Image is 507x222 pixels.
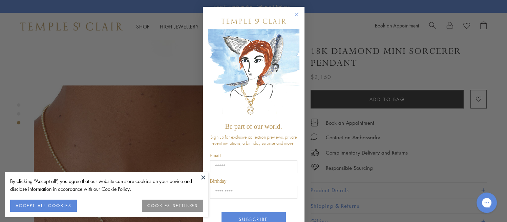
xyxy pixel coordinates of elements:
[473,190,500,215] iframe: Gorgias live chat messenger
[208,29,299,119] img: c4a9eb12-d91a-4d4a-8ee0-386386f4f338.jpeg
[210,179,227,184] span: Birthday
[210,153,221,158] span: Email
[296,14,304,22] button: Close dialog
[142,200,203,212] button: COOKIES SETTINGS
[210,160,297,173] input: Email
[210,134,297,146] span: Sign up for exclusive collection previews, private event invitations, a birthday surprise and more.
[221,19,286,24] img: Temple St. Clair
[225,123,282,130] span: Be part of our world.
[10,200,77,212] button: ACCEPT ALL COOKIES
[10,177,203,193] div: By clicking “Accept all”, you agree that our website can store cookies on your device and disclos...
